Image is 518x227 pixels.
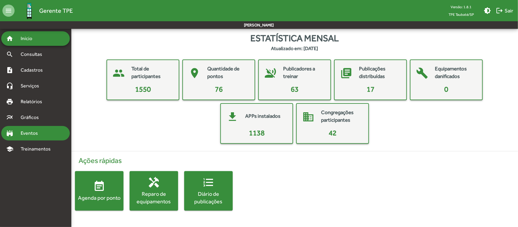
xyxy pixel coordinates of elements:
mat-card-title: Publicadores a treinar [283,65,324,80]
mat-icon: school [6,145,13,153]
span: 0 [445,85,449,93]
mat-icon: home [6,35,13,42]
span: 1138 [249,129,265,137]
span: 17 [367,85,374,93]
a: Gerente TPE [15,1,73,21]
div: Diário de publicações [184,190,233,205]
mat-icon: note_add [6,66,13,74]
mat-icon: voice_over_off [261,64,279,82]
div: Reparo de equipamentos [130,190,178,205]
span: Relatórios [17,98,50,105]
span: 42 [329,129,337,137]
span: Serviços [17,82,47,90]
mat-icon: search [6,51,13,58]
span: Consultas [17,51,50,58]
mat-icon: domain [299,108,317,126]
mat-icon: stadium [6,130,13,137]
span: 76 [215,85,223,93]
mat-icon: handyman [148,176,160,188]
span: Gráficos [17,114,47,121]
div: Versão: 1.8.1 [444,3,479,11]
mat-icon: headset_mic [6,82,13,90]
mat-icon: people [110,64,128,82]
span: 1550 [135,85,151,93]
span: TPE Taubaté/SP [444,11,479,18]
mat-icon: multiline_chart [6,114,13,121]
span: Cadastros [17,66,51,74]
strong: Atualizado em: [DATE] [271,45,318,52]
h4: Ações rápidas [75,156,514,165]
mat-icon: library_books [337,64,355,82]
mat-card-title: Publicações distribuídas [359,65,400,80]
button: Agenda por ponto [75,171,124,211]
mat-icon: logout [496,7,503,14]
mat-icon: get_app [223,108,242,126]
mat-icon: brightness_medium [484,7,491,14]
span: Sair [496,5,513,16]
mat-icon: format_list_numbered [202,176,215,188]
span: Eventos [17,130,46,137]
mat-card-title: Quantidade de pontos [207,65,249,80]
mat-icon: build [413,64,431,82]
mat-icon: event_note [93,180,105,192]
mat-card-title: APPs instalados [245,112,280,120]
div: Agenda por ponto [75,194,124,202]
mat-card-title: Total de participantes [131,65,173,80]
span: Início [17,35,41,42]
mat-icon: place [185,64,204,82]
button: Reparo de equipamentos [130,171,178,211]
mat-card-title: Equipamentos danificados [435,65,476,80]
button: Diário de publicações [184,171,233,211]
span: Estatística mensal [251,31,339,45]
mat-card-title: Congregações participantes [321,109,362,124]
span: Treinamentos [17,145,58,153]
span: Gerente TPE [39,6,73,15]
mat-icon: menu [2,5,15,17]
img: Logo [19,1,39,21]
span: 63 [291,85,299,93]
button: Sair [493,5,516,16]
mat-icon: print [6,98,13,105]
